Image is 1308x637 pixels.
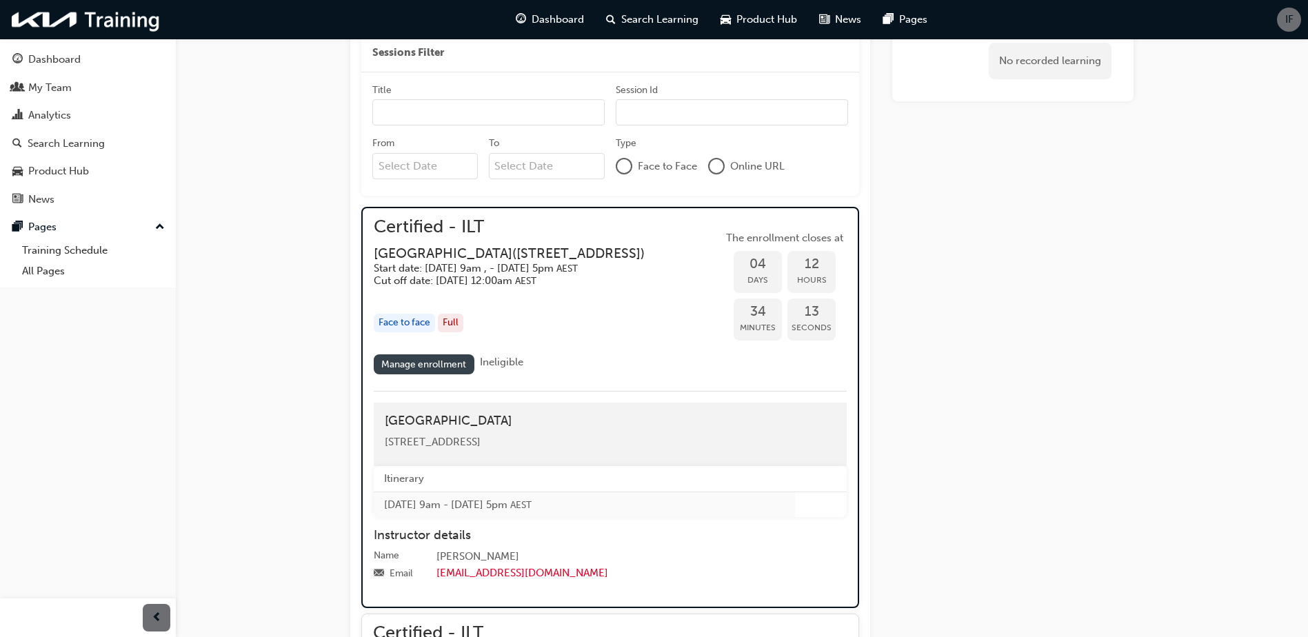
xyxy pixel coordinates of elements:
span: Face to Face [638,159,697,174]
input: From [372,153,478,179]
a: All Pages [17,261,170,282]
span: pages-icon [12,221,23,234]
div: Type [616,136,636,150]
div: My Team [28,80,72,96]
span: chart-icon [12,110,23,122]
th: Itinerary [374,466,795,492]
input: Session Id [616,99,848,125]
td: [DATE] 9am - [DATE] 5pm [374,492,795,517]
h3: [GEOGRAPHIC_DATA] ( [STREET_ADDRESS] ) [374,245,645,261]
div: Dashboard [28,52,81,68]
div: Session Id [616,83,658,97]
h4: [GEOGRAPHIC_DATA] [385,414,836,429]
a: Training Schedule [17,240,170,261]
h5: Start date: [DATE] 9am , - [DATE] 5pm [374,262,645,275]
a: [EMAIL_ADDRESS][DOMAIN_NAME] [436,567,608,579]
span: Australian Eastern Standard Time AEST [510,499,532,511]
span: 13 [787,304,836,320]
a: News [6,187,170,212]
div: Email [390,567,413,580]
div: Search Learning [28,136,105,152]
input: Title [372,99,605,125]
a: Manage enrollment [374,354,474,374]
span: 04 [734,256,782,272]
button: IF [1277,8,1301,32]
a: pages-iconPages [872,6,938,34]
span: IF [1285,12,1294,28]
span: Hours [787,272,836,288]
a: guage-iconDashboard [505,6,595,34]
span: The enrollment closes at [723,230,847,246]
span: Sessions Filter [372,45,444,61]
span: Australian Eastern Standard Time AEST [556,263,578,274]
span: guage-icon [12,54,23,66]
span: Days [734,272,782,288]
button: Pages [6,214,170,240]
span: car-icon [721,11,731,28]
span: Seconds [787,320,836,336]
span: news-icon [819,11,829,28]
a: car-iconProduct Hub [710,6,808,34]
a: news-iconNews [808,6,872,34]
span: [STREET_ADDRESS] [385,436,481,448]
span: Minutes [734,320,782,336]
button: DashboardMy TeamAnalyticsSearch LearningProduct HubNews [6,44,170,214]
span: car-icon [12,165,23,178]
div: Analytics [28,108,71,123]
span: search-icon [606,11,616,28]
span: up-icon [155,219,165,236]
div: No recorded learning [989,43,1111,79]
span: News [835,12,861,28]
a: Analytics [6,103,170,128]
a: search-iconSearch Learning [595,6,710,34]
a: Product Hub [6,159,170,184]
span: Dashboard [532,12,584,28]
span: prev-icon [152,609,162,627]
div: Name [374,549,399,563]
span: pages-icon [883,11,894,28]
a: My Team [6,75,170,101]
span: Search Learning [621,12,698,28]
div: Face to face [374,314,435,332]
span: Product Hub [736,12,797,28]
a: Dashboard [6,47,170,72]
img: kia-training [7,6,165,34]
span: 34 [734,304,782,320]
div: News [28,192,54,208]
button: Certified - ILT[GEOGRAPHIC_DATA]([STREET_ADDRESS])Start date: [DATE] 9am , - [DATE] 5pm AESTCut o... [374,219,847,381]
span: people-icon [12,82,23,94]
span: Ineligible [480,356,523,368]
div: Full [438,314,463,332]
span: Online URL [730,159,785,174]
div: Pages [28,219,57,235]
span: 12 [787,256,836,272]
span: Pages [899,12,927,28]
div: From [372,136,394,150]
span: email-icon [374,568,384,580]
span: news-icon [12,194,23,206]
span: search-icon [12,138,22,150]
input: To [489,153,605,179]
h4: Instructor details [374,528,847,543]
div: [PERSON_NAME] [436,549,847,565]
div: Product Hub [28,163,89,179]
div: To [489,136,499,150]
div: Title [372,83,392,97]
h5: Cut off date: [DATE] 12:00am [374,274,645,287]
span: Australian Eastern Standard Time AEST [515,275,536,287]
a: Search Learning [6,131,170,156]
span: guage-icon [516,11,526,28]
span: Certified - ILT [374,219,667,235]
